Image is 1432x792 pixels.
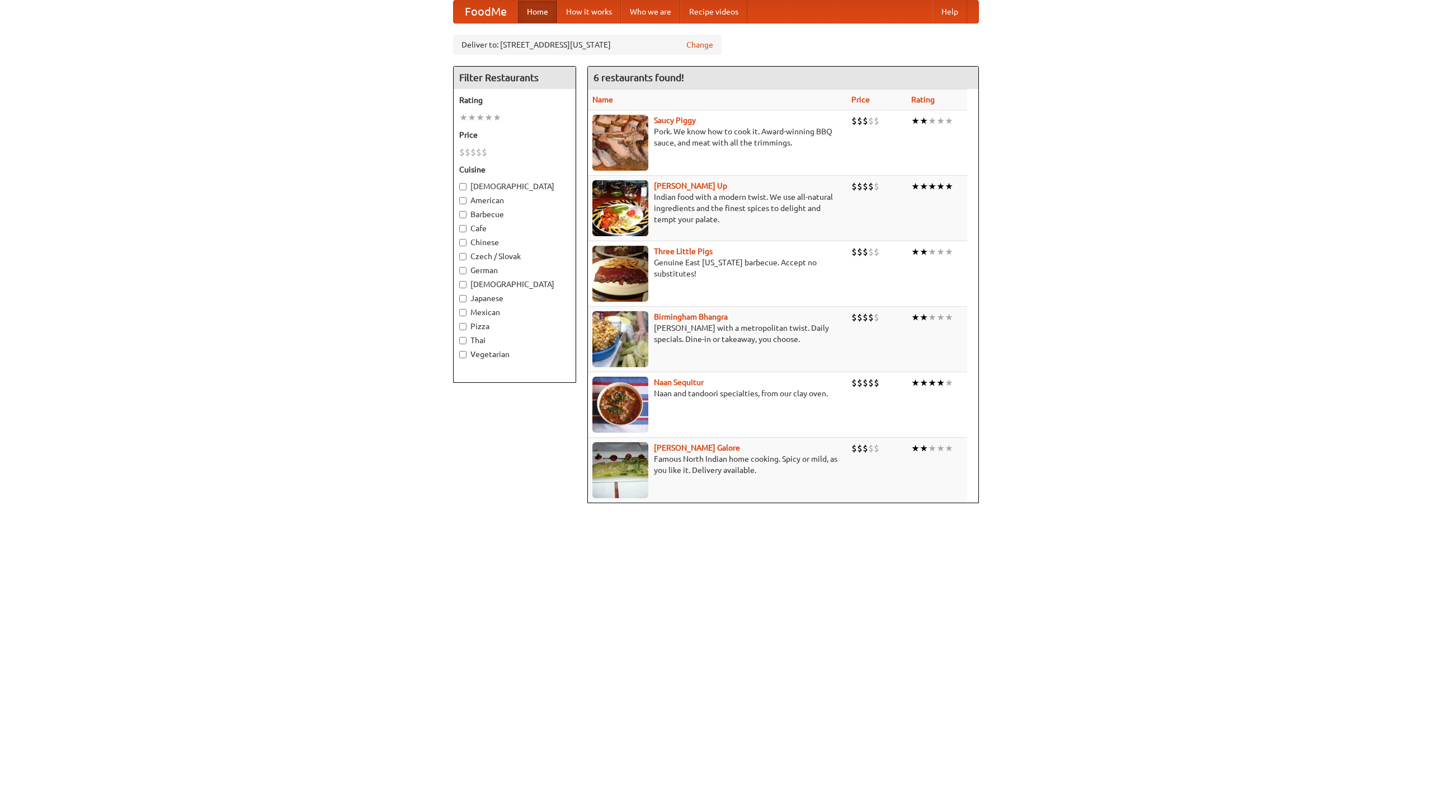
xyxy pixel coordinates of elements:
[936,246,945,258] li: ★
[932,1,967,23] a: Help
[459,251,570,262] label: Czech / Slovak
[482,146,487,158] li: $
[654,247,713,256] a: Three Little Pigs
[945,180,953,193] li: ★
[868,311,874,324] li: $
[911,311,920,324] li: ★
[654,116,696,125] a: Saucy Piggy
[459,211,467,218] input: Barbecue
[857,115,863,127] li: $
[593,72,684,83] ng-pluralize: 6 restaurants found!
[592,95,613,104] a: Name
[928,180,936,193] li: ★
[863,377,868,389] li: $
[592,311,648,367] img: bhangra.jpg
[928,311,936,324] li: ★
[459,195,570,206] label: American
[454,1,518,23] a: FoodMe
[863,246,868,258] li: $
[592,453,842,476] p: Famous North Indian home cooking. Spicy or mild, as you like it. Delivery available.
[459,351,467,358] input: Vegetarian
[459,267,467,274] input: German
[476,111,484,124] li: ★
[459,181,570,192] label: [DEMOGRAPHIC_DATA]
[459,223,570,234] label: Cafe
[459,349,570,360] label: Vegetarian
[654,181,727,190] a: [PERSON_NAME] Up
[945,311,953,324] li: ★
[911,377,920,389] li: ★
[920,180,928,193] li: ★
[863,180,868,193] li: $
[857,442,863,454] li: $
[459,146,465,158] li: $
[459,323,467,330] input: Pizza
[868,442,874,454] li: $
[857,246,863,258] li: $
[920,246,928,258] li: ★
[592,246,648,302] img: littlepigs.jpg
[621,1,680,23] a: Who we are
[851,180,857,193] li: $
[851,95,870,104] a: Price
[493,111,501,124] li: ★
[654,378,704,387] b: Naan Sequitur
[920,311,928,324] li: ★
[851,311,857,324] li: $
[857,311,863,324] li: $
[459,307,570,318] label: Mexican
[851,377,857,389] li: $
[459,111,468,124] li: ★
[459,321,570,332] label: Pizza
[459,239,467,246] input: Chinese
[936,377,945,389] li: ★
[868,115,874,127] li: $
[459,164,570,175] h5: Cuisine
[468,111,476,124] li: ★
[654,312,728,321] a: Birmingham Bhangra
[928,442,936,454] li: ★
[911,95,935,104] a: Rating
[459,253,467,260] input: Czech / Slovak
[459,237,570,248] label: Chinese
[592,388,842,399] p: Naan and tandoori specialties, from our clay oven.
[592,115,648,171] img: saucy.jpg
[459,197,467,204] input: American
[459,209,570,220] label: Barbecue
[459,129,570,140] h5: Price
[459,309,467,316] input: Mexican
[911,115,920,127] li: ★
[465,146,470,158] li: $
[454,67,576,89] h4: Filter Restaurants
[874,180,879,193] li: $
[874,115,879,127] li: $
[484,111,493,124] li: ★
[863,442,868,454] li: $
[851,442,857,454] li: $
[459,293,570,304] label: Japanese
[851,115,857,127] li: $
[863,115,868,127] li: $
[459,335,570,346] label: Thai
[920,377,928,389] li: ★
[945,442,953,454] li: ★
[592,377,648,433] img: naansequitur.jpg
[868,180,874,193] li: $
[453,35,722,55] div: Deliver to: [STREET_ADDRESS][US_STATE]
[936,180,945,193] li: ★
[911,442,920,454] li: ★
[686,39,713,50] a: Change
[459,265,570,276] label: German
[868,246,874,258] li: $
[874,246,879,258] li: $
[874,311,879,324] li: $
[920,115,928,127] li: ★
[680,1,747,23] a: Recipe videos
[868,377,874,389] li: $
[945,246,953,258] li: ★
[459,281,467,288] input: [DEMOGRAPHIC_DATA]
[874,377,879,389] li: $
